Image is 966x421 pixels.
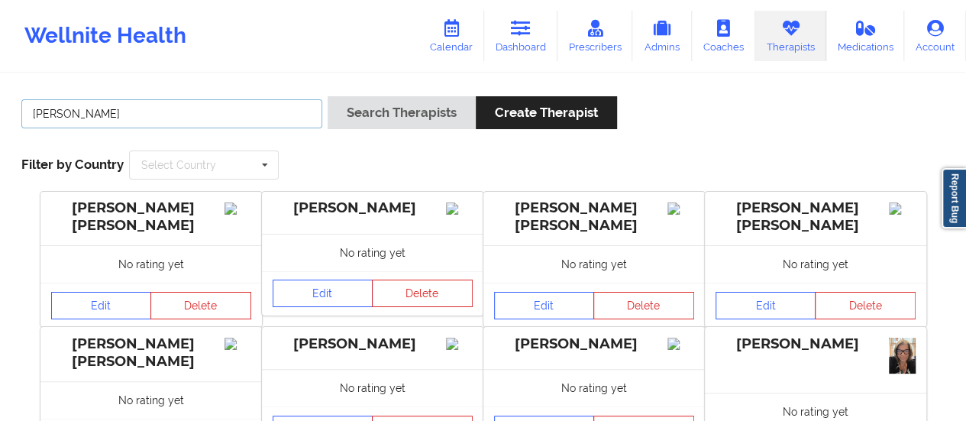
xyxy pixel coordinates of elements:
[21,157,124,172] span: Filter by Country
[40,381,262,419] div: No rating yet
[667,338,694,350] img: Image%2Fplaceholer-image.png
[942,168,966,228] a: Report Bug
[51,335,251,371] div: [PERSON_NAME] [PERSON_NAME]
[273,280,373,307] a: Edit
[815,292,916,319] button: Delete
[593,292,694,319] button: Delete
[21,99,322,128] input: Search Keywords
[494,292,595,319] a: Edit
[51,292,152,319] a: Edit
[755,11,826,61] a: Therapists
[372,280,473,307] button: Delete
[262,234,483,271] div: No rating yet
[705,245,926,283] div: No rating yet
[716,335,916,353] div: [PERSON_NAME]
[446,202,473,215] img: Image%2Fplaceholer-image.png
[494,335,694,353] div: [PERSON_NAME]
[273,199,473,217] div: [PERSON_NAME]
[141,160,216,170] div: Select Country
[262,369,483,406] div: No rating yet
[150,292,251,319] button: Delete
[826,11,905,61] a: Medications
[51,199,251,235] div: [PERSON_NAME] [PERSON_NAME]
[716,199,916,235] div: [PERSON_NAME] [PERSON_NAME]
[446,338,473,350] img: Image%2Fplaceholer-image.png
[889,338,916,374] img: ef9c4474-ef2f-4c2c-a498-0b73c314b61f_Head_shot.jpg
[328,96,476,129] button: Search Therapists
[632,11,692,61] a: Admins
[476,96,617,129] button: Create Therapist
[557,11,633,61] a: Prescribers
[273,335,473,353] div: [PERSON_NAME]
[483,245,705,283] div: No rating yet
[692,11,755,61] a: Coaches
[904,11,966,61] a: Account
[40,245,262,283] div: No rating yet
[484,11,557,61] a: Dashboard
[494,199,694,235] div: [PERSON_NAME] [PERSON_NAME]
[889,202,916,215] img: Image%2Fplaceholer-image.png
[225,338,251,350] img: Image%2Fplaceholer-image.png
[225,202,251,215] img: Image%2Fplaceholer-image.png
[716,292,816,319] a: Edit
[483,369,705,406] div: No rating yet
[667,202,694,215] img: Image%2Fplaceholer-image.png
[418,11,484,61] a: Calendar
